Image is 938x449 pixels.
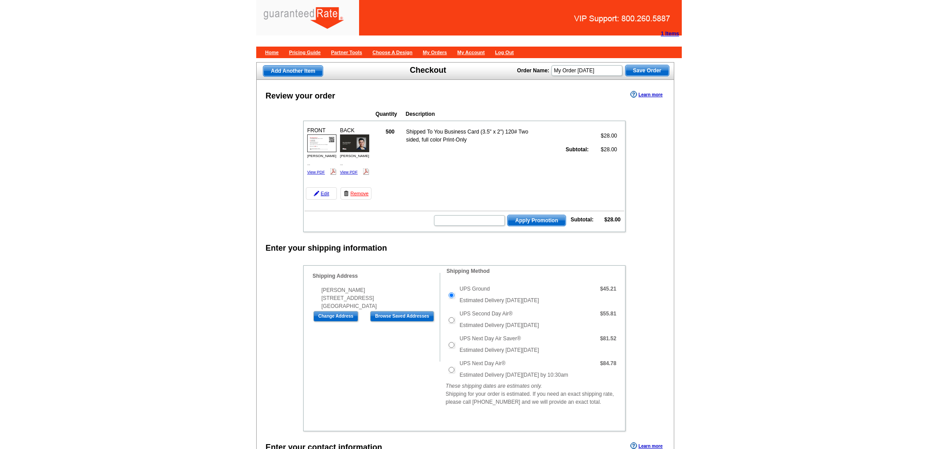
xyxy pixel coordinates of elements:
[460,285,490,293] label: UPS Ground
[375,110,404,118] th: Quantity
[386,129,395,135] strong: 500
[423,50,447,55] a: My Orders
[410,66,446,75] h1: Checkout
[363,168,369,175] img: pdf_logo.png
[340,134,369,152] img: small-thumb.jpg
[604,217,621,223] strong: $28.00
[495,50,514,55] a: Log Out
[331,50,362,55] a: Partner Tools
[307,134,336,152] img: small-thumb.jpg
[630,91,662,98] a: Learn more
[330,168,336,175] img: pdf_logo.png
[307,154,336,166] span: [PERSON_NAME] ...
[314,191,319,196] img: pencil-icon.gif
[460,347,539,353] span: Estimated Delivery [DATE][DATE]
[600,286,617,292] strong: $45.21
[266,242,387,254] div: Enter your shipping information
[517,67,549,74] strong: Order Name:
[446,390,618,406] div: Shipping for your order is estimated. If you need an exact shipping rate, please call [PHONE_NUMB...
[508,215,566,226] span: Apply Promotion
[590,127,618,144] td: $28.00
[600,311,617,317] strong: $55.81
[460,335,521,343] label: UPS Next Day Air Saver®
[265,50,279,55] a: Home
[263,66,323,76] span: Add Another Item
[590,145,618,154] td: $28.00
[566,146,589,153] strong: Subtotal:
[571,217,594,223] strong: Subtotal:
[313,286,440,310] div: [PERSON_NAME] [STREET_ADDRESS] [GEOGRAPHIC_DATA]
[340,170,358,174] a: View PDF
[340,154,369,166] span: [PERSON_NAME] ...
[405,110,567,118] th: Description
[457,50,485,55] a: My Account
[460,322,539,328] span: Estimated Delivery [DATE][DATE]
[370,311,434,322] input: Browse Saved Addresses
[372,50,412,55] a: Choose A Design
[266,90,335,102] div: Review your order
[625,65,669,76] button: Save Order
[306,187,337,200] a: Edit
[263,65,323,77] a: Add Another Item
[813,421,938,449] iframe: LiveChat chat widget
[340,187,371,200] a: Remove
[344,191,349,196] img: trashcan-icon.gif
[339,125,371,177] div: BACK
[460,297,539,303] span: Estimated Delivery [DATE][DATE]
[446,383,542,389] em: These shipping dates are estimates only.
[306,125,338,177] div: FRONT
[625,65,669,76] span: Save Order
[289,50,321,55] a: Pricing Guide
[307,170,325,174] a: View PDF
[313,273,440,279] h4: Shipping Address
[460,372,568,378] span: Estimated Delivery [DATE][DATE] by 10:30am
[507,215,566,226] button: Apply Promotion
[460,359,506,367] label: UPS Next Day Air®
[600,335,617,342] strong: $81.52
[446,267,490,275] legend: Shipping Method
[661,31,679,37] strong: 1 Items
[460,310,513,318] label: UPS Second Day Air®
[406,127,534,144] td: Shipped To You Business Card (3.5" x 2") 120# Two sided, full color Print-Only
[600,360,617,366] strong: $84.78
[313,311,358,322] input: Change Address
